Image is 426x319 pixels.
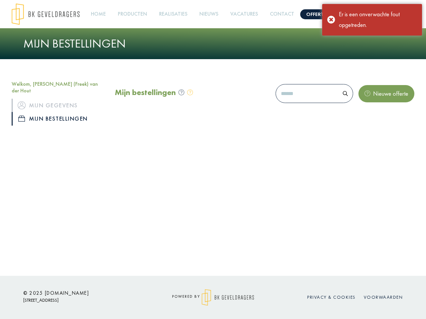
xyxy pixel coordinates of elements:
[18,116,25,122] img: icon
[23,290,143,296] h6: © 2025 [DOMAIN_NAME]
[156,7,190,22] a: Realisaties
[307,294,356,300] a: Privacy & cookies
[12,112,105,125] a: iconMijn bestellingen
[23,37,403,51] h1: Mijn bestellingen
[370,90,408,97] span: Nieuwe offerte
[12,3,80,25] img: logo
[358,85,414,102] button: Nieuwe offerte
[88,7,108,22] a: Home
[12,81,105,93] h5: Welkom, [PERSON_NAME] (Freek) van der Hout
[12,99,105,112] a: iconMijn gegevens
[267,7,297,22] a: Contact
[202,289,254,306] img: logo
[197,7,221,22] a: Nieuws
[343,91,348,96] img: search.svg
[339,9,417,31] div: Er is een onverwachte fout opgetreden.
[300,9,332,19] a: Offerte
[364,294,403,300] a: Voorwaarden
[115,88,176,97] h2: Mijn bestellingen
[153,289,273,306] div: powered by
[18,101,26,109] img: icon
[23,296,143,304] p: [STREET_ADDRESS]
[115,7,150,22] a: Producten
[228,7,261,22] a: Vacatures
